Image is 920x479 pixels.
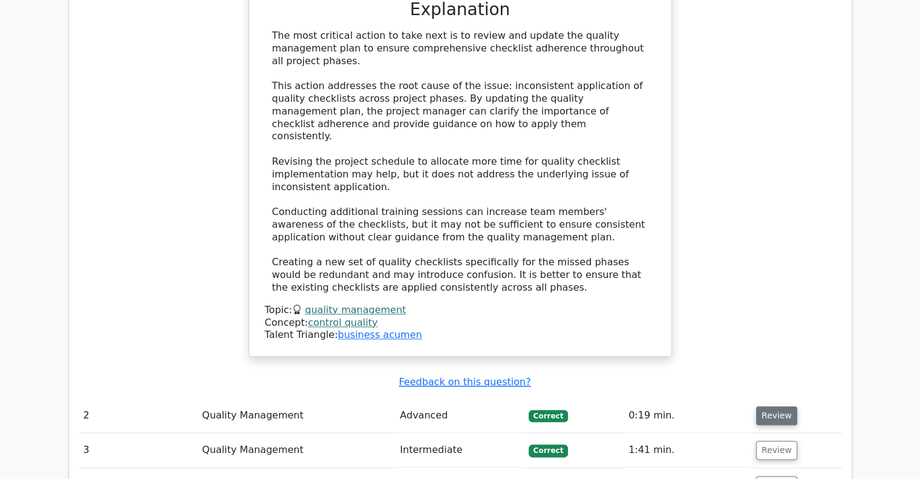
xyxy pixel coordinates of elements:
[529,410,568,422] span: Correct
[624,433,751,467] td: 1:41 min.
[399,376,530,388] a: Feedback on this question?
[395,398,523,433] td: Advanced
[265,304,656,342] div: Talent Triangle:
[308,317,377,328] a: control quality
[756,406,797,425] button: Review
[79,398,198,433] td: 2
[395,433,523,467] td: Intermediate
[265,317,656,329] div: Concept:
[756,441,797,460] button: Review
[197,398,395,433] td: Quality Management
[197,433,395,467] td: Quality Management
[624,398,751,433] td: 0:19 min.
[529,444,568,457] span: Correct
[265,304,656,317] div: Topic:
[272,30,648,294] div: The most critical action to take next is to review and update the quality management plan to ensu...
[338,329,422,340] a: business acumen
[79,433,198,467] td: 3
[305,304,406,315] a: quality management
